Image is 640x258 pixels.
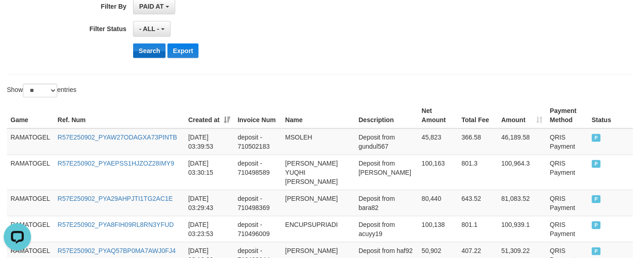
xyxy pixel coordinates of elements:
a: R57E250902_PYAEPSS1HJZOZ28IMY9 [58,160,174,167]
th: Description [355,102,418,129]
td: deposit - 710502183 [234,129,282,155]
td: 100,163 [418,155,458,190]
td: 80,440 [418,190,458,216]
th: Invoice Num [234,102,282,129]
td: 45,823 [418,129,458,155]
label: Show entries [7,84,76,97]
select: Showentries [23,84,57,97]
td: 100,939.1 [498,216,546,242]
td: [DATE] 03:23:53 [185,216,234,242]
td: RAMATOGEL [7,216,54,242]
th: Total Fee [458,102,498,129]
td: 643.52 [458,190,498,216]
button: - ALL - [133,21,170,37]
span: PAID [592,247,601,255]
a: R57E250902_PYAQ57BP0MA7AWJ0FJ4 [58,247,176,254]
td: QRIS Payment [546,155,588,190]
th: Net Amount [418,102,458,129]
td: QRIS Payment [546,216,588,242]
td: Deposit from gundul567 [355,129,418,155]
a: R57E250902_PYA29AHPJTI1TG2AC1E [58,195,173,202]
td: RAMATOGEL [7,155,54,190]
button: Open LiveChat chat widget [4,4,31,31]
td: 81,083.52 [498,190,546,216]
td: QRIS Payment [546,129,588,155]
span: PAID [592,221,601,229]
button: Search [133,43,166,58]
td: RAMATOGEL [7,190,54,216]
td: 46,189.58 [498,129,546,155]
th: Amount: activate to sort column ascending [498,102,546,129]
span: PAID [592,195,601,203]
th: Name [282,102,355,129]
th: Ref. Num [54,102,185,129]
span: PAID [592,160,601,168]
a: R57E250902_PYAW27ODAGXA73PINTB [58,134,177,141]
td: 100,964.3 [498,155,546,190]
th: Status [588,102,633,129]
span: PAID [592,134,601,142]
span: PAID AT [139,3,163,10]
td: 801.3 [458,155,498,190]
td: Deposit from bara82 [355,190,418,216]
th: Payment Method [546,102,588,129]
td: Deposit from [PERSON_NAME] [355,155,418,190]
td: [DATE] 03:39:53 [185,129,234,155]
td: deposit - 710496009 [234,216,282,242]
a: R57E250902_PYA8FIH09RL8RN3YFUD [58,221,174,228]
td: [PERSON_NAME] YUQHI [PERSON_NAME] [282,155,355,190]
span: - ALL - [139,25,159,32]
td: [DATE] 03:30:15 [185,155,234,190]
td: MSOLEH [282,129,355,155]
td: deposit - 710498369 [234,190,282,216]
td: 366.58 [458,129,498,155]
th: Created at: activate to sort column ascending [185,102,234,129]
th: Game [7,102,54,129]
td: [DATE] 03:29:43 [185,190,234,216]
td: RAMATOGEL [7,129,54,155]
td: QRIS Payment [546,190,588,216]
td: ENCUPSUPRIADI [282,216,355,242]
td: 801.1 [458,216,498,242]
td: 100,138 [418,216,458,242]
td: [PERSON_NAME] [282,190,355,216]
button: Export [167,43,199,58]
td: Deposit from acuyy19 [355,216,418,242]
td: deposit - 710498589 [234,155,282,190]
